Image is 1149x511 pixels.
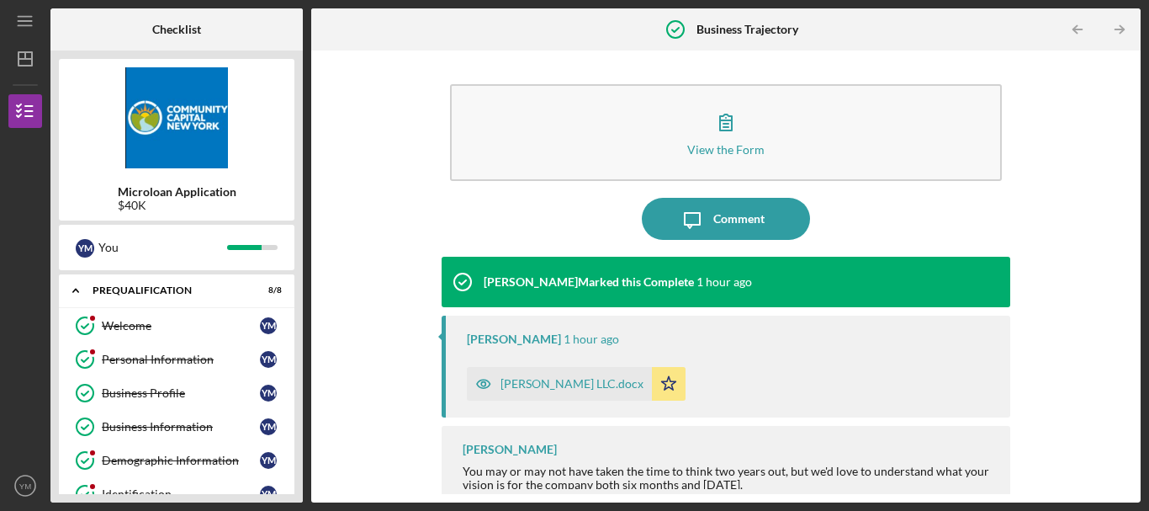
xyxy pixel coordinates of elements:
div: Business Information [102,420,260,434]
b: Checklist [152,23,201,36]
div: Y M [260,486,277,503]
a: WelcomeYM [67,309,286,343]
button: [PERSON_NAME] LLC.docx [467,367,686,401]
a: Demographic InformationYM [67,444,286,477]
div: [PERSON_NAME] Marked this Complete [484,275,694,289]
div: 8 / 8 [252,285,282,295]
button: View the Form [450,84,1002,181]
div: Personal Information [102,353,260,366]
div: Y M [260,418,277,435]
img: Product logo [59,67,294,168]
a: Personal InformationYM [67,343,286,376]
button: Comment [642,198,810,240]
time: 2025-09-16 18:05 [696,275,752,289]
div: Y M [260,452,277,469]
div: [PERSON_NAME] [467,333,561,346]
div: Prequalification [93,285,240,295]
div: [PERSON_NAME] [463,443,557,456]
a: IdentificationYM [67,477,286,511]
a: Business ProfileYM [67,376,286,410]
button: YM [8,469,42,503]
div: $40K [118,199,236,212]
text: YM [19,482,31,491]
div: Y M [260,317,277,334]
time: 2025-09-16 18:05 [564,333,619,346]
div: Y M [260,385,277,402]
div: Identification [102,487,260,501]
div: Demographic Information [102,454,260,467]
div: You may or may not have taken the time to think two years out, but we'd love to understand what y... [463,465,993,492]
div: Business Profile [102,386,260,400]
div: Y M [76,239,94,258]
div: Welcome [102,319,260,333]
b: Microloan Application [118,185,236,199]
div: You [98,233,227,262]
a: Business InformationYM [67,410,286,444]
div: View the Form [687,143,765,156]
div: [PERSON_NAME] LLC.docx [500,377,643,391]
div: Y M [260,351,277,368]
div: Comment [713,198,765,240]
b: Business Trajectory [696,23,798,36]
